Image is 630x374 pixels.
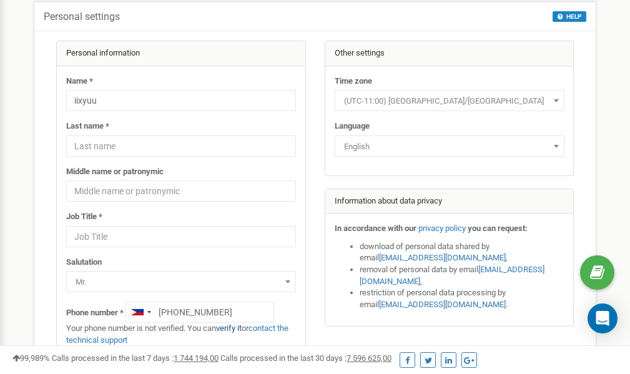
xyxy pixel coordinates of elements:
[468,224,528,233] strong: you can request:
[360,265,544,286] a: [EMAIL_ADDRESS][DOMAIN_NAME]
[57,41,305,66] div: Personal information
[347,353,391,363] u: 7 596 625,00
[379,253,506,262] a: [EMAIL_ADDRESS][DOMAIN_NAME]
[66,166,164,178] label: Middle name or patronymic
[126,302,274,323] input: +1-800-555-55-55
[44,11,120,22] h5: Personal settings
[12,353,50,363] span: 99,989%
[360,241,564,264] li: download of personal data shared by email ,
[66,135,296,157] input: Last name
[335,224,416,233] strong: In accordance with our
[553,11,586,22] button: HELP
[339,92,560,110] span: (UTC-11:00) Pacific/Midway
[66,323,288,345] a: contact the technical support
[588,303,618,333] div: Open Intercom Messenger
[66,323,296,346] p: Your phone number is not verified. You can or
[335,135,564,157] span: English
[325,41,574,66] div: Other settings
[220,353,391,363] span: Calls processed in the last 30 days :
[52,353,219,363] span: Calls processed in the last 7 days :
[360,287,564,310] li: restriction of personal data processing by email .
[339,138,560,155] span: English
[66,121,109,132] label: Last name *
[66,90,296,111] input: Name
[71,273,292,291] span: Mr.
[174,353,219,363] u: 1 744 194,00
[66,307,124,319] label: Phone number *
[66,211,102,223] label: Job Title *
[66,180,296,202] input: Middle name or patronymic
[360,264,564,287] li: removal of personal data by email ,
[335,121,370,132] label: Language
[66,271,296,292] span: Mr.
[325,189,574,214] div: Information about data privacy
[66,257,102,268] label: Salutation
[418,224,466,233] a: privacy policy
[379,300,506,309] a: [EMAIL_ADDRESS][DOMAIN_NAME]
[216,323,242,333] a: verify it
[126,302,155,322] div: Telephone country code
[335,76,372,87] label: Time zone
[335,90,564,111] span: (UTC-11:00) Pacific/Midway
[66,226,296,247] input: Job Title
[66,76,93,87] label: Name *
